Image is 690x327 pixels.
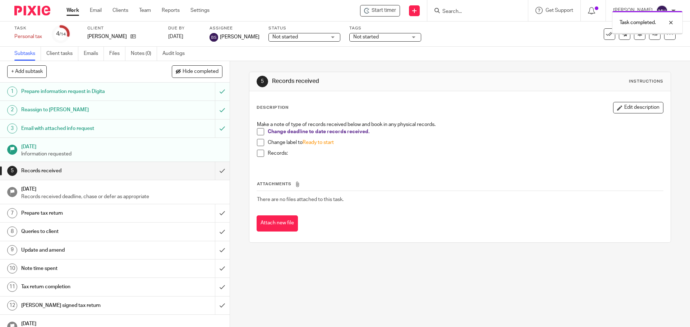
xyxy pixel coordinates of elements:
[360,5,400,17] div: Mr Ian J Sheppard - Personal tax
[14,6,50,15] img: Pixie
[272,78,475,85] h1: Records received
[87,25,159,31] label: Client
[183,69,218,75] span: Hide completed
[353,34,379,39] span: Not started
[257,121,663,128] p: Make a note of type of records received below and book in any physical records.
[220,33,259,41] span: [PERSON_NAME]
[168,25,201,31] label: Due by
[56,30,66,38] div: 4
[257,215,298,232] button: Attach new file
[21,281,146,292] h1: Tax return completion
[7,65,47,78] button: + Add subtask
[268,25,340,31] label: Status
[656,5,668,17] img: svg%3E
[257,182,291,186] span: Attachments
[7,226,17,237] div: 8
[268,129,369,134] span: Change deadline to date records received.
[84,47,104,61] a: Emails
[21,226,146,237] h1: Queries to client
[210,25,259,31] label: Assignee
[21,141,222,150] h1: [DATE]
[87,33,127,40] p: [PERSON_NAME]
[21,104,146,115] h1: Reassign to [PERSON_NAME]
[7,123,17,134] div: 3
[139,7,151,14] a: Team
[7,87,17,97] div: 1
[14,33,43,40] div: Personal tax
[14,25,43,31] label: Task
[7,282,17,292] div: 11
[7,245,17,255] div: 9
[112,7,128,14] a: Clients
[21,123,146,134] h1: Email with attached info request
[66,7,79,14] a: Work
[131,47,157,61] a: Notes (0)
[268,150,663,157] p: Records:
[21,245,146,256] h1: Update and amend
[21,184,222,193] h1: [DATE]
[162,47,190,61] a: Audit logs
[7,208,17,218] div: 7
[168,34,183,39] span: [DATE]
[162,7,180,14] a: Reports
[257,105,289,111] p: Description
[210,33,218,42] img: svg%3E
[21,193,222,200] p: Records received deadline, chase or defer as appropriate
[109,47,125,61] a: Files
[303,140,334,145] span: Ready to start
[257,197,344,202] span: There are no files attached to this task.
[7,263,17,274] div: 10
[21,150,222,158] p: Information requested
[272,34,298,39] span: Not started
[7,300,17,310] div: 12
[14,47,41,61] a: Subtasks
[21,263,146,274] h1: Note time spent
[46,47,78,61] a: Client tasks
[172,65,222,78] button: Hide completed
[257,76,268,87] div: 5
[21,165,146,176] h1: Records received
[21,208,146,219] h1: Prepare tax return
[7,166,17,176] div: 5
[59,32,66,36] small: /14
[190,7,210,14] a: Settings
[21,300,146,311] h1: [PERSON_NAME] signed tax return
[7,105,17,115] div: 2
[613,102,663,113] button: Edit description
[21,86,146,97] h1: Prepare information request in Digita
[90,7,102,14] a: Email
[268,139,663,146] p: Change label to
[629,79,663,84] div: Instructions
[620,19,656,26] p: Task completed.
